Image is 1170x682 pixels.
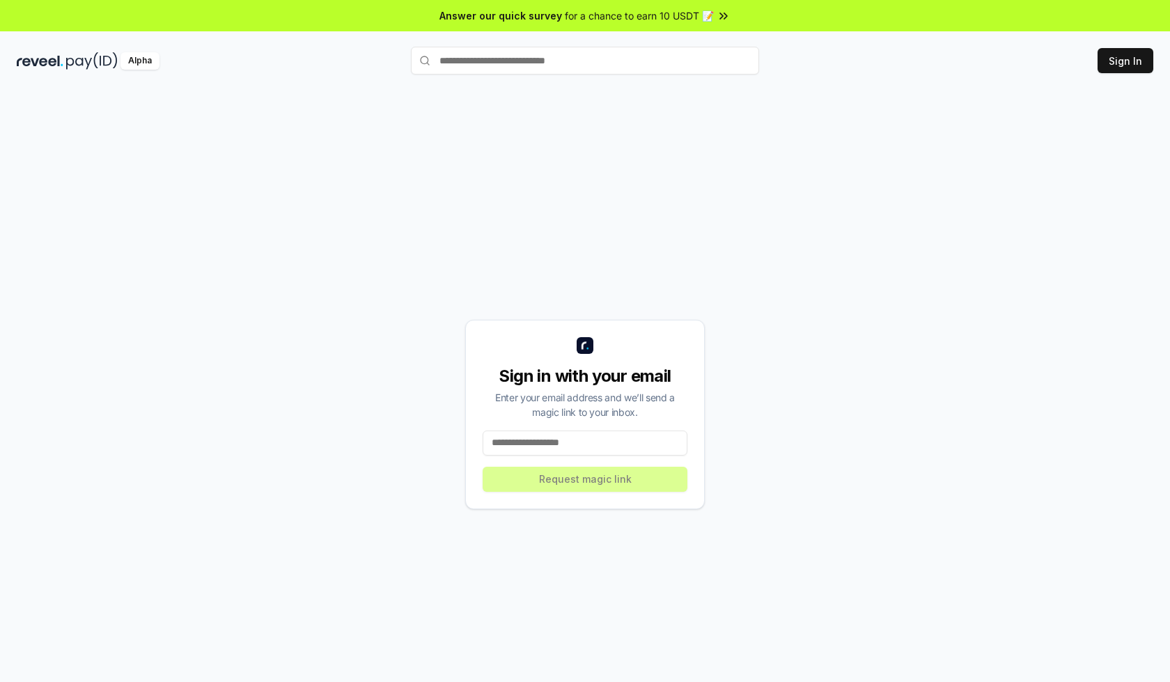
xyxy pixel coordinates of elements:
[565,8,714,23] span: for a chance to earn 10 USDT 📝
[66,52,118,70] img: pay_id
[483,365,687,387] div: Sign in with your email
[17,52,63,70] img: reveel_dark
[1098,48,1153,73] button: Sign In
[483,390,687,419] div: Enter your email address and we’ll send a magic link to your inbox.
[439,8,562,23] span: Answer our quick survey
[577,337,593,354] img: logo_small
[120,52,159,70] div: Alpha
